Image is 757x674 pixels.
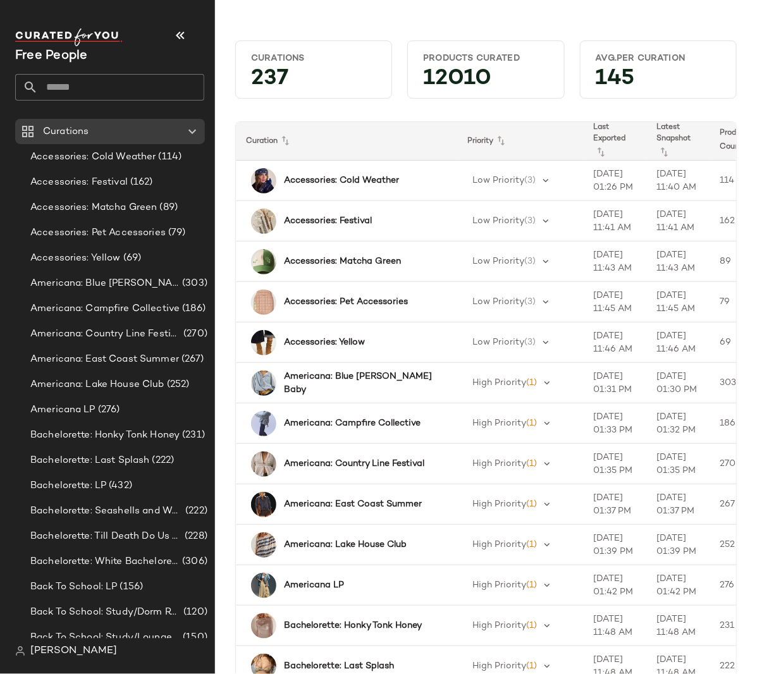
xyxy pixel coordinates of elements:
span: Accessories: Yellow [30,251,121,266]
span: Bachelorette: Honky Tonk Honey [30,428,180,443]
span: High Priority [472,661,526,671]
span: (1) [526,378,537,388]
b: Americana: Lake House Club [284,538,407,551]
b: Bachelorette: Last Splash [284,659,394,673]
span: (228) [182,529,207,544]
td: [DATE] 01:42 PM [647,565,710,606]
span: Accessories: Matcha Green [30,200,157,215]
th: Last Exported [584,122,647,161]
span: (306) [180,555,207,569]
span: (1) [526,661,537,671]
b: Americana: Blue [PERSON_NAME] Baby [284,370,434,396]
span: Low Priority [472,176,524,185]
span: Accessories: Festival [30,175,128,190]
img: 96191242_040_0 [251,573,276,598]
span: Low Priority [472,338,524,347]
td: [DATE] 11:48 AM [584,606,647,646]
th: Curation [236,122,457,161]
span: (69) [121,251,142,266]
b: Bachelorette: Honky Tonk Honey [284,619,422,632]
span: (222) [183,504,207,518]
b: Accessories: Matcha Green [284,255,401,268]
span: Back To School: Study/Dorm Room Essentials [30,605,181,620]
b: Americana: East Coast Summer [284,498,422,511]
b: Accessories: Yellow [284,336,365,349]
b: Accessories: Pet Accessories [284,295,408,309]
td: [DATE] 11:40 AM [647,161,710,201]
span: High Priority [472,621,526,630]
td: [DATE] 01:42 PM [584,565,647,606]
img: 103626347_070_0 [251,209,276,234]
span: (1) [526,499,537,509]
td: [DATE] 11:48 AM [647,606,710,646]
td: [DATE] 01:37 PM [584,484,647,525]
img: 102795622_040_a [251,168,276,193]
img: 83674770_024_a [251,532,276,558]
span: Curations [43,125,89,139]
td: [DATE] 11:46 AM [584,322,647,363]
span: (186) [180,302,206,316]
span: (156) [118,580,144,594]
span: Bachelorette: Till Death Do Us Party [30,529,182,544]
span: (270) [181,327,207,341]
span: (79) [166,226,186,240]
td: [DATE] 11:45 AM [584,282,647,322]
span: Americana: Country Line Festival [30,327,181,341]
td: [DATE] 01:35 PM [584,444,647,484]
b: Americana LP [284,579,344,592]
span: (1) [526,459,537,469]
td: [DATE] 01:31 PM [584,363,647,403]
span: Back To School: Study/Lounge Essentials [30,630,180,645]
td: [DATE] 01:33 PM [584,403,647,444]
span: Bachelorette: White Bachelorette Outfits [30,555,180,569]
td: [DATE] 01:35 PM [647,444,710,484]
span: (3) [524,297,536,307]
img: 102683299_066_a [251,613,276,639]
span: Americana: Blue [PERSON_NAME] Baby [30,276,180,291]
img: 101180578_092_e [251,371,276,396]
img: cfy_white_logo.C9jOOHJF.svg [15,28,123,46]
span: Americana: Campfire Collective [30,302,180,316]
span: Accessories: Cold Weather [30,150,156,164]
span: (231) [180,428,205,443]
span: (162) [128,175,153,190]
span: Bachelorette: LP [30,479,106,493]
span: (276) [95,403,120,417]
td: [DATE] 01:26 PM [584,161,647,201]
span: (89) [157,200,178,215]
td: [DATE] 11:46 AM [647,322,710,363]
td: [DATE] 01:30 PM [647,363,710,403]
span: (1) [526,580,537,590]
td: [DATE] 11:41 AM [584,201,647,242]
span: High Priority [472,499,526,509]
span: (1) [526,621,537,630]
td: [DATE] 01:37 PM [647,484,710,525]
span: Americana LP [30,403,95,417]
div: Curations [251,52,376,64]
div: Avg.per Curation [596,52,721,64]
img: 92425776_042_0 [251,492,276,517]
b: Accessories: Cold Weather [284,174,399,187]
span: (252) [164,377,190,392]
span: Bachelorette: Seashells and Wedding Bells [30,504,183,518]
td: [DATE] 11:43 AM [647,242,710,282]
img: 102250982_030_b [251,249,276,274]
span: (432) [106,479,132,493]
span: Bachelorette: Last Splash [30,453,150,468]
span: High Priority [472,540,526,549]
span: Americana: East Coast Summer [30,352,179,367]
span: High Priority [472,580,526,590]
span: (3) [524,257,536,266]
th: Latest Snapshot [647,122,710,161]
span: (222) [150,453,175,468]
img: svg%3e [15,646,25,656]
span: (3) [524,216,536,226]
span: (3) [524,176,536,185]
span: High Priority [472,378,526,388]
div: Products Curated [423,52,548,64]
span: Accessories: Pet Accessories [30,226,166,240]
div: 145 [586,70,731,93]
span: Americana: Lake House Club [30,377,164,392]
b: Americana: Country Line Festival [284,457,424,470]
td: [DATE] 11:43 AM [584,242,647,282]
